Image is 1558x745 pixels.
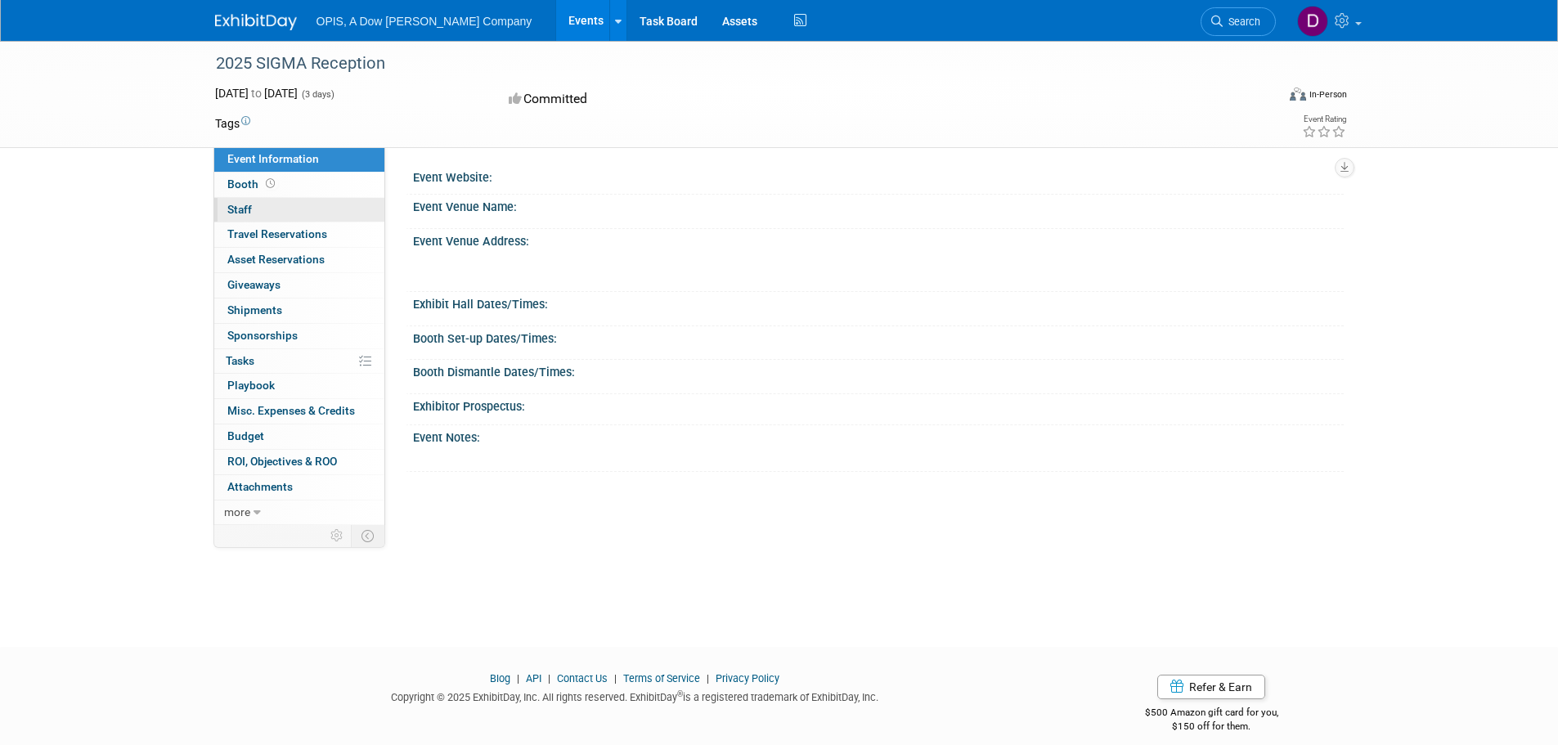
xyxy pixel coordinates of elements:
[214,349,384,374] a: Tasks
[413,360,1344,380] div: Booth Dismantle Dates/Times:
[413,165,1344,186] div: Event Website:
[317,15,532,28] span: OPIS, A Dow [PERSON_NAME] Company
[224,505,250,518] span: more
[215,14,297,30] img: ExhibitDay
[1179,85,1348,110] div: Event Format
[227,152,319,165] span: Event Information
[544,672,555,684] span: |
[351,525,384,546] td: Toggle Event Tabs
[300,89,334,100] span: (3 days)
[413,394,1344,415] div: Exhibitor Prospectus:
[610,672,621,684] span: |
[1302,115,1346,123] div: Event Rating
[227,429,264,442] span: Budget
[214,198,384,222] a: Staff
[214,450,384,474] a: ROI, Objectives & ROO
[504,85,865,114] div: Committed
[214,500,384,525] a: more
[1201,7,1276,36] a: Search
[513,672,523,684] span: |
[227,404,355,417] span: Misc. Expenses & Credits
[249,87,264,100] span: to
[1290,88,1306,101] img: Format-Inperson.png
[214,475,384,500] a: Attachments
[1223,16,1260,28] span: Search
[214,424,384,449] a: Budget
[323,525,352,546] td: Personalize Event Tab Strip
[413,195,1344,215] div: Event Venue Name:
[226,354,254,367] span: Tasks
[227,480,293,493] span: Attachments
[210,49,1251,79] div: 2025 SIGMA Reception
[227,455,337,468] span: ROI, Objectives & ROO
[413,425,1344,446] div: Event Notes:
[227,177,278,191] span: Booth
[215,115,250,132] td: Tags
[227,329,298,342] span: Sponsorships
[214,248,384,272] a: Asset Reservations
[716,672,779,684] a: Privacy Policy
[1309,88,1347,101] div: In-Person
[413,229,1344,249] div: Event Venue Address:
[214,273,384,298] a: Giveaways
[263,177,278,190] span: Booth not reserved yet
[214,374,384,398] a: Playbook
[557,672,608,684] a: Contact Us
[413,326,1344,347] div: Booth Set-up Dates/Times:
[490,672,510,684] a: Blog
[227,278,281,291] span: Giveaways
[214,399,384,424] a: Misc. Expenses & Credits
[1157,675,1265,699] a: Refer & Earn
[214,324,384,348] a: Sponsorships
[214,222,384,247] a: Travel Reservations
[703,672,713,684] span: |
[214,173,384,197] a: Booth
[526,672,541,684] a: API
[677,689,683,698] sup: ®
[1297,6,1328,37] img: Danielle Oiler
[215,87,298,100] span: [DATE] [DATE]
[227,203,252,216] span: Staff
[413,292,1344,312] div: Exhibit Hall Dates/Times:
[623,672,700,684] a: Terms of Service
[227,379,275,392] span: Playbook
[1080,720,1344,734] div: $150 off for them.
[1080,695,1344,733] div: $500 Amazon gift card for you,
[214,147,384,172] a: Event Information
[214,298,384,323] a: Shipments
[227,303,282,316] span: Shipments
[215,686,1056,705] div: Copyright © 2025 ExhibitDay, Inc. All rights reserved. ExhibitDay is a registered trademark of Ex...
[227,253,325,266] span: Asset Reservations
[227,227,327,240] span: Travel Reservations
